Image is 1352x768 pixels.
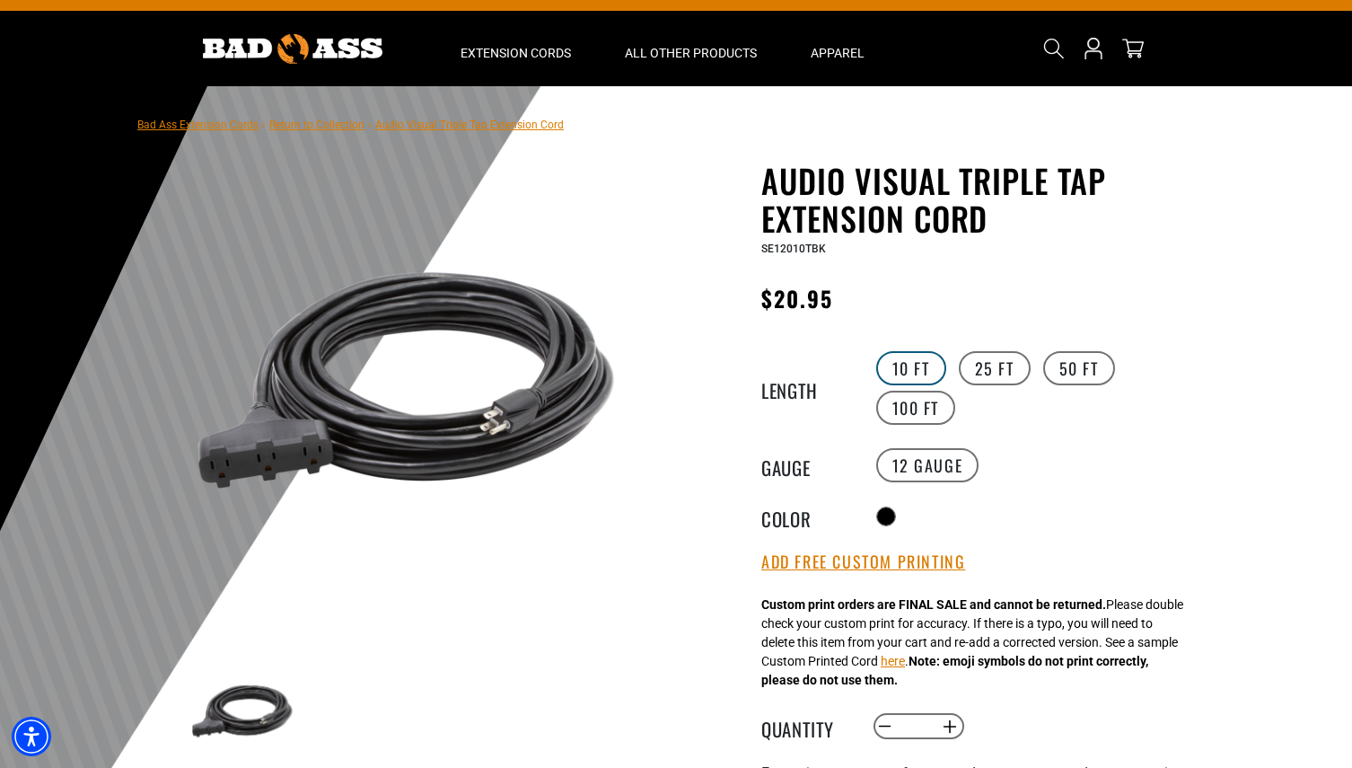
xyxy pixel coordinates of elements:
label: Quantity [761,715,851,738]
legend: Color [761,505,851,528]
strong: Custom print orders are FINAL SALE and cannot be returned. [761,597,1106,612]
span: All Other Products [625,45,757,61]
span: › [262,119,266,131]
div: Please double check your custom print for accuracy. If there is a typo, you will need to delete t... [761,596,1183,690]
span: SE12010TBK [761,243,826,255]
button: here [881,652,905,671]
label: 10 FT [876,351,946,385]
div: Accessibility Menu [12,717,51,756]
summary: Search [1040,34,1068,63]
legend: Length [761,376,851,400]
strong: Note: emoji symbols do not print correctly, please do not use them. [761,654,1148,687]
a: Bad Ass Extension Cords [137,119,259,131]
span: Extension Cords [461,45,571,61]
label: 25 FT [959,351,1031,385]
span: Apparel [811,45,865,61]
a: cart [1119,38,1147,59]
a: Return to Collection [269,119,364,131]
summary: All Other Products [598,11,784,86]
label: 100 FT [876,391,956,425]
summary: Extension Cords [434,11,598,86]
button: Add Free Custom Printing [761,552,965,572]
img: Bad Ass Extension Cords [203,34,382,64]
nav: breadcrumbs [137,113,564,135]
img: black [190,165,623,598]
label: 50 FT [1043,351,1115,385]
span: › [368,119,372,131]
a: Open this option [1079,11,1108,86]
h1: Audio Visual Triple Tap Extension Cord [761,162,1201,237]
summary: Apparel [784,11,891,86]
span: $20.95 [761,282,833,314]
legend: Gauge [761,454,851,477]
span: Audio Visual Triple Tap Extension Cord [375,119,564,131]
label: 12 Gauge [876,448,979,482]
img: black [190,659,294,764]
